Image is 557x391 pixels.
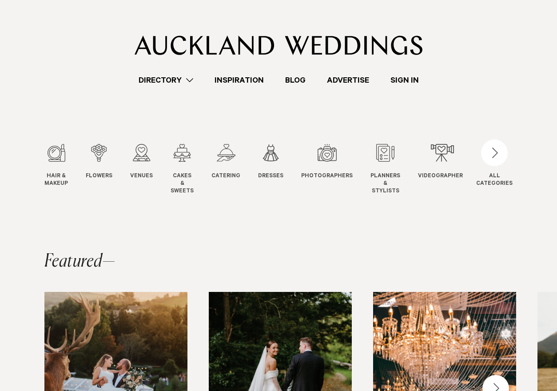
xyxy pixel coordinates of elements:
[418,144,484,195] swiper-slide: 9 / 12
[86,144,130,195] swiper-slide: 2 / 12
[258,144,283,180] a: Dresses
[44,144,68,188] a: Hair & Makeup
[301,173,353,180] span: Photographers
[370,144,418,195] swiper-slide: 8 / 12
[171,173,194,195] span: Cakes & Sweets
[258,144,301,195] swiper-slide: 6 / 12
[418,144,466,180] a: Videographers
[476,173,513,188] div: ALL CATEGORIES
[211,144,240,180] a: Catering
[204,74,275,86] a: Inspiration
[130,144,171,195] swiper-slide: 3 / 12
[86,144,112,180] a: Flowers
[44,144,86,195] swiper-slide: 1 / 12
[44,253,115,271] h2: Featured
[44,173,68,188] span: Hair & Makeup
[301,144,370,195] swiper-slide: 7 / 12
[258,173,283,180] span: Dresses
[128,74,204,86] a: Directory
[370,173,400,195] span: Planners & Stylists
[380,74,430,86] a: Sign In
[418,173,466,180] span: Videographers
[130,173,153,180] span: Venues
[171,144,194,195] a: Cakes & Sweets
[301,144,353,180] a: Photographers
[370,144,400,195] a: Planners & Stylists
[211,144,258,195] swiper-slide: 5 / 12
[171,144,211,195] swiper-slide: 4 / 12
[316,74,380,86] a: Advertise
[130,144,153,180] a: Venues
[476,144,513,186] button: ALLCATEGORIES
[275,74,316,86] a: Blog
[86,173,112,180] span: Flowers
[135,36,423,55] img: Auckland Weddings Logo
[211,173,240,180] span: Catering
